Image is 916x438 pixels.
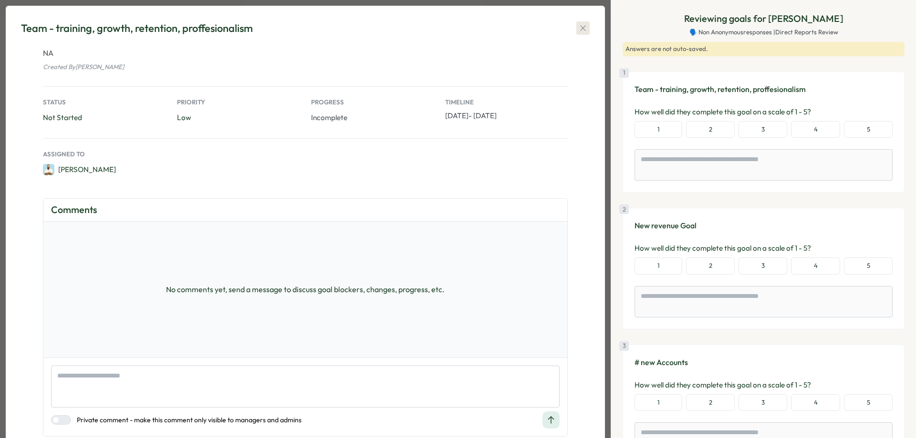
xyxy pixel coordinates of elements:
div: 2 [619,204,629,214]
div: 3 [619,341,629,351]
p: NA [43,47,568,59]
p: Timeline [445,98,568,107]
button: 3 [739,121,787,138]
span: 🗣️ Non Anonymous responses | Direct Reports Review [689,28,838,37]
p: Assigned To [43,150,568,159]
p: Reviewing goals for [PERSON_NAME] [684,11,843,26]
p: How well did they complete this goal on a scale of 1 - 5? [635,380,893,390]
div: No comments yet, send a message to discuss goal blockers, changes, progress, etc. [43,222,567,357]
h3: Comments [51,203,97,217]
p: Not Started [43,112,166,123]
button: 3 [739,257,787,275]
p: # new Accounts [635,357,893,368]
p: Team - training, growth, retention, proffesionalism [635,83,893,95]
p: New revenue Goal [635,220,893,232]
button: 1 [635,121,682,138]
label: Private comment - make this comment only visible to managers and admins [71,415,302,425]
div: Team - training, growth, retention, proffesionalism [21,21,253,36]
button: 1 [635,394,682,411]
button: 4 [791,394,840,411]
span: Incomplete [311,113,347,122]
div: 1 [619,68,629,78]
p: Priority [177,98,300,107]
div: Answers are not auto-saved. [623,42,905,56]
img: Jacob [43,164,54,175]
p: Status [43,98,166,107]
button: 2 [686,394,735,411]
p: How well did they complete this goal on a scale of 1 - 5? [635,243,893,254]
button: 1 [635,257,682,275]
button: 3 [739,394,787,411]
button: 4 [791,257,840,275]
button: 2 [686,121,735,138]
button: 5 [844,394,893,411]
p: low [177,112,300,123]
button: Send [542,411,560,428]
p: Created By [PERSON_NAME] [43,63,568,71]
button: 2 [686,257,735,275]
button: 4 [791,121,840,138]
span: [PERSON_NAME] [58,164,116,175]
button: 5 [844,121,893,138]
p: Progress [311,98,434,107]
p: How well did they complete this goal on a scale of 1 - 5? [635,107,893,117]
span: [DATE] - [DATE] [445,111,497,120]
button: 5 [844,257,893,275]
